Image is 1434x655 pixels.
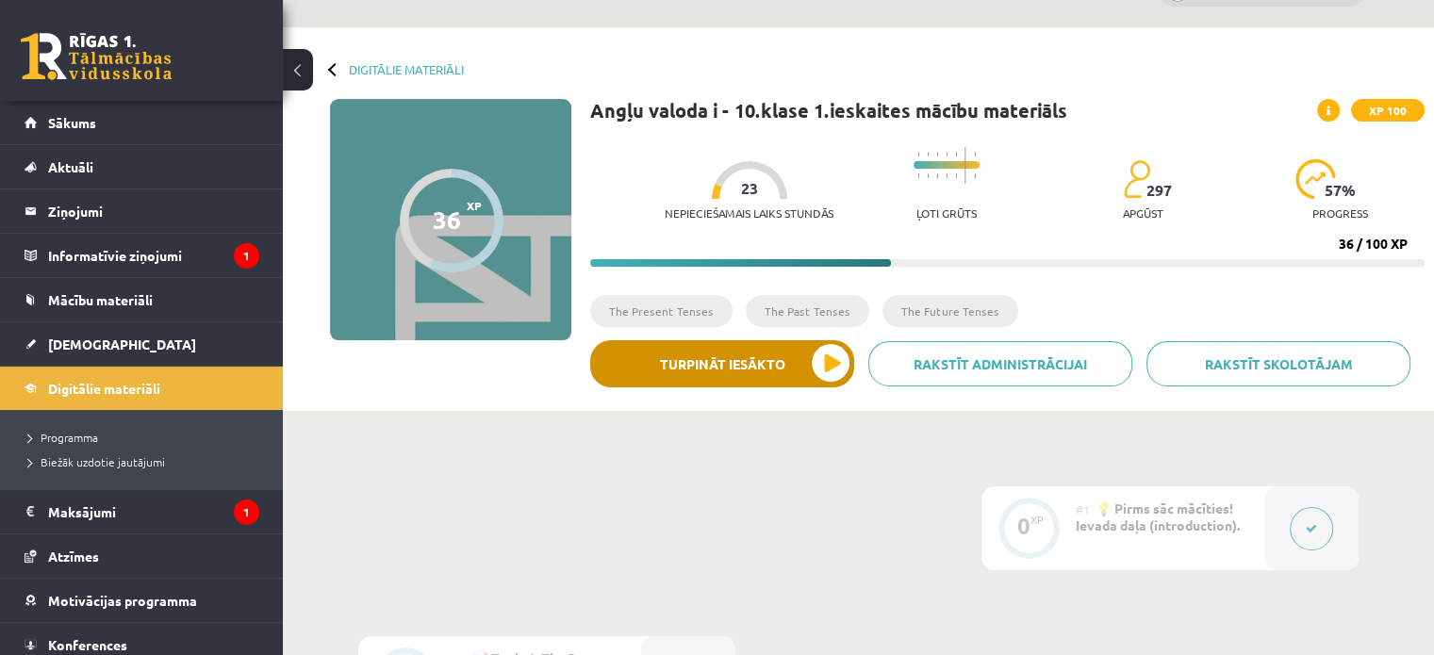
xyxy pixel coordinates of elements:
[936,173,938,178] img: icon-short-line-57e1e144782c952c97e751825c79c345078a6d821885a25fce030b3d8c18986b.svg
[25,579,259,622] a: Motivācijas programma
[946,152,948,156] img: icon-short-line-57e1e144782c952c97e751825c79c345078a6d821885a25fce030b3d8c18986b.svg
[964,147,966,184] img: icon-long-line-d9ea69661e0d244f92f715978eff75569469978d946b2353a9bb055b3ed8787d.svg
[48,490,259,533] legend: Maksājumi
[1146,341,1410,386] a: Rakstīt skolotājam
[25,367,259,410] a: Digitālie materiāli
[48,636,127,653] span: Konferences
[936,152,938,156] img: icon-short-line-57e1e144782c952c97e751825c79c345078a6d821885a25fce030b3d8c18986b.svg
[955,173,957,178] img: icon-short-line-57e1e144782c952c97e751825c79c345078a6d821885a25fce030b3d8c18986b.svg
[234,243,259,269] i: 1
[927,152,929,156] img: icon-short-line-57e1e144782c952c97e751825c79c345078a6d821885a25fce030b3d8c18986b.svg
[1351,99,1425,122] span: XP 100
[48,548,99,565] span: Atzīmes
[1017,517,1030,534] div: 0
[1030,515,1044,525] div: XP
[48,336,196,352] span: [DEMOGRAPHIC_DATA]
[917,152,919,156] img: icon-short-line-57e1e144782c952c97e751825c79c345078a6d821885a25fce030b3d8c18986b.svg
[1076,501,1090,516] span: #1
[1312,206,1368,220] p: progress
[868,341,1132,386] a: Rakstīt administrācijai
[48,114,96,131] span: Sākums
[741,180,758,197] span: 23
[433,205,461,234] div: 36
[927,173,929,178] img: icon-short-line-57e1e144782c952c97e751825c79c345078a6d821885a25fce030b3d8c18986b.svg
[48,592,197,609] span: Motivācijas programma
[28,454,165,469] span: Biežāk uzdotie jautājumi
[665,206,833,220] p: Nepieciešamais laiks stundās
[25,534,259,578] a: Atzīmes
[25,234,259,277] a: Informatīvie ziņojumi1
[955,152,957,156] img: icon-short-line-57e1e144782c952c97e751825c79c345078a6d821885a25fce030b3d8c18986b.svg
[28,429,264,446] a: Programma
[746,295,869,327] li: The Past Tenses
[21,33,172,80] a: Rīgas 1. Tālmācības vidusskola
[974,152,976,156] img: icon-short-line-57e1e144782c952c97e751825c79c345078a6d821885a25fce030b3d8c18986b.svg
[48,291,153,308] span: Mācību materiāli
[28,453,264,470] a: Biežāk uzdotie jautājumi
[234,499,259,525] i: 1
[349,62,464,76] a: Digitālie materiāli
[25,189,259,233] a: Ziņojumi
[48,380,160,397] span: Digitālie materiāli
[467,199,482,212] span: XP
[25,101,259,144] a: Sākums
[590,99,1067,122] h1: Angļu valoda i - 10.klase 1.ieskaites mācību materiāls
[28,430,98,445] span: Programma
[48,189,259,233] legend: Ziņojumi
[1146,182,1172,199] span: 297
[48,158,93,175] span: Aktuāli
[916,206,977,220] p: Ļoti grūts
[1076,499,1240,533] span: 💡 Pirms sāc mācīties! Ievada daļa (introduction).
[25,278,259,321] a: Mācību materiāli
[1123,206,1163,220] p: apgūst
[1325,182,1357,199] span: 57 %
[48,234,259,277] legend: Informatīvie ziņojumi
[25,322,259,366] a: [DEMOGRAPHIC_DATA]
[590,340,854,387] button: Turpināt iesākto
[917,173,919,178] img: icon-short-line-57e1e144782c952c97e751825c79c345078a6d821885a25fce030b3d8c18986b.svg
[1295,159,1336,199] img: icon-progress-161ccf0a02000e728c5f80fcf4c31c7af3da0e1684b2b1d7c360e028c24a22f1.svg
[946,173,948,178] img: icon-short-line-57e1e144782c952c97e751825c79c345078a6d821885a25fce030b3d8c18986b.svg
[1123,159,1150,199] img: students-c634bb4e5e11cddfef0936a35e636f08e4e9abd3cc4e673bd6f9a4125e45ecb1.svg
[882,295,1018,327] li: The Future Tenses
[25,490,259,533] a: Maksājumi1
[25,145,259,188] a: Aktuāli
[974,173,976,178] img: icon-short-line-57e1e144782c952c97e751825c79c345078a6d821885a25fce030b3d8c18986b.svg
[590,295,733,327] li: The Present Tenses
